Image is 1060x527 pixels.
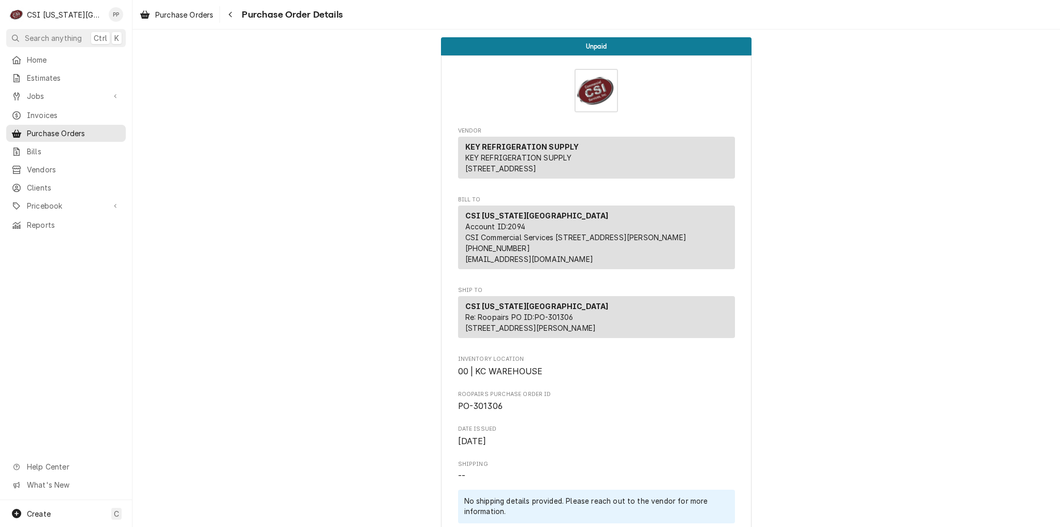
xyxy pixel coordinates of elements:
span: Create [27,509,51,518]
div: CSI Kansas City's Avatar [9,7,24,22]
span: Ctrl [94,33,107,43]
span: Search anything [25,33,82,43]
div: Purchase Order Bill To [458,196,735,274]
span: Bills [27,146,121,157]
div: Ship To [458,296,735,338]
span: [STREET_ADDRESS][PERSON_NAME] [465,324,596,332]
a: Go to Help Center [6,458,126,475]
span: Inventory Location [458,365,735,378]
div: Ship To [458,296,735,342]
div: CSI [US_STATE][GEOGRAPHIC_DATA] [27,9,103,20]
span: Purchase Order Details [239,8,343,22]
span: Purchase Orders [155,9,213,20]
div: PP [109,7,123,22]
span: KEY REFRIGERATION SUPPLY [STREET_ADDRESS] [465,153,572,173]
span: Unpaid [586,43,607,50]
span: Bill To [458,196,735,204]
span: Jobs [27,91,105,101]
span: Home [27,54,121,65]
strong: CSI [US_STATE][GEOGRAPHIC_DATA] [465,302,609,311]
span: Clients [27,182,121,193]
a: Estimates [6,69,126,86]
button: Search anythingCtrlK [6,29,126,47]
a: Go to What's New [6,476,126,493]
span: C [114,508,119,519]
a: Go to Jobs [6,87,126,105]
a: Purchase Orders [136,6,217,23]
span: Reports [27,219,121,230]
span: Vendor [458,127,735,135]
span: Help Center [27,461,120,472]
div: Date Issued [458,425,735,447]
img: Logo [575,69,618,112]
span: K [114,33,119,43]
div: Purchase Order Vendor [458,127,735,183]
a: Purchase Orders [6,125,126,142]
div: Inventory Location [458,355,735,377]
div: No shipping details provided. Please reach out to the vendor for more information. [464,496,725,517]
span: CSI Commercial Services [STREET_ADDRESS][PERSON_NAME] [465,233,686,242]
div: Purchase Order Ship To [458,286,735,343]
span: Account ID: 2094 [465,222,525,231]
a: Go to Pricebook [6,197,126,214]
span: -- [458,471,465,481]
strong: CSI [US_STATE][GEOGRAPHIC_DATA] [465,211,609,220]
div: Bill To [458,206,735,269]
span: Re: Roopairs PO ID: PO-301306 [465,313,573,321]
span: Purchase Orders [27,128,121,139]
div: Status [441,37,752,55]
a: Bills [6,143,126,160]
a: Vendors [6,161,126,178]
span: Date Issued [458,425,735,433]
span: Date Issued [458,435,735,448]
span: What's New [27,479,120,490]
div: Bill To [458,206,735,273]
div: C [9,7,24,22]
span: Vendors [27,164,121,175]
span: Roopairs Purchase Order ID [458,400,735,413]
div: Vendor [458,137,735,179]
span: Roopairs Purchase Order ID [458,390,735,399]
span: Inventory Location [458,355,735,363]
div: Roopairs Purchase Order ID [458,390,735,413]
a: [PHONE_NUMBER] [465,244,530,253]
span: PO-301306 [458,401,503,411]
span: Shipping [458,460,735,469]
a: [EMAIL_ADDRESS][DOMAIN_NAME] [465,255,593,263]
strong: KEY REFRIGERATION SUPPLY [465,142,579,151]
span: Invoices [27,110,121,121]
a: Invoices [6,107,126,124]
div: Vendor [458,137,735,183]
span: Pricebook [27,200,105,211]
span: 00 | KC WAREHOUSE [458,367,543,376]
span: Estimates [27,72,121,83]
a: Reports [6,216,126,233]
div: Philip Potter's Avatar [109,7,123,22]
span: [DATE] [458,436,487,446]
a: Home [6,51,126,68]
a: Clients [6,179,126,196]
span: Ship To [458,286,735,295]
button: Navigate back [222,6,239,23]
